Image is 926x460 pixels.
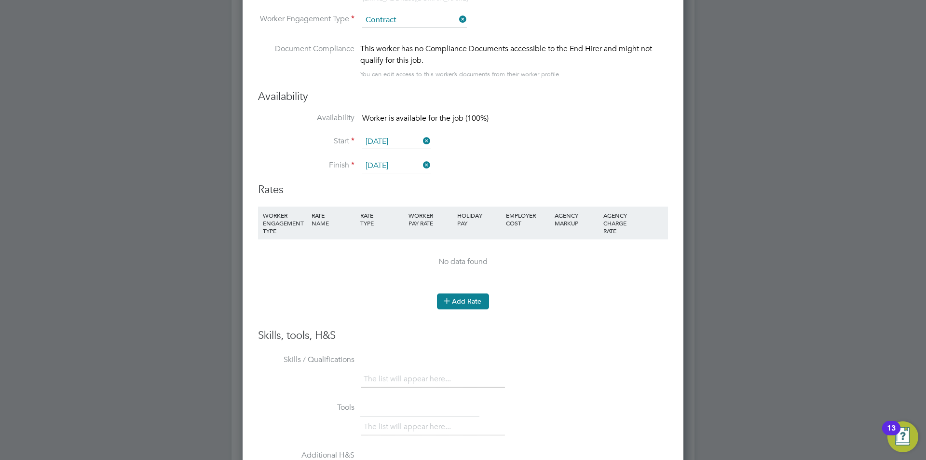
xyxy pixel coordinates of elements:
div: RATE TYPE [358,207,407,232]
input: Select one [362,159,431,173]
div: WORKER PAY RATE [406,207,455,232]
h3: Availability [258,90,668,104]
div: WORKER ENGAGEMENT TYPE [260,207,309,239]
div: EMPLOYER COST [504,207,552,232]
div: 13 [887,428,896,441]
button: Open Resource Center, 13 new notifications [887,421,918,452]
div: AGENCY MARKUP [552,207,601,232]
li: The list will appear here... [364,420,455,433]
li: The list will appear here... [364,373,455,386]
label: Worker Engagement Type [258,14,354,24]
label: Skills / Qualifications [258,355,354,365]
div: AGENCY CHARGE RATE [601,207,633,239]
div: You can edit access to this worker’s documents from their worker profile. [360,69,561,80]
label: Availability [258,113,354,123]
div: HOLIDAY PAY [455,207,504,232]
label: Finish [258,160,354,170]
div: RATE NAME [309,207,358,232]
input: Select one [362,13,467,28]
h3: Skills, tools, H&S [258,329,668,343]
div: No data found [268,257,658,267]
input: Select one [362,135,431,149]
span: Worker is available for the job (100%) [362,113,489,123]
div: This worker has no Compliance Documents accessible to the End Hirer and might not qualify for thi... [360,43,668,66]
label: Tools [258,403,354,413]
label: Document Compliance [258,43,354,78]
h3: Rates [258,183,668,197]
button: Add Rate [437,293,489,309]
label: Start [258,136,354,146]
